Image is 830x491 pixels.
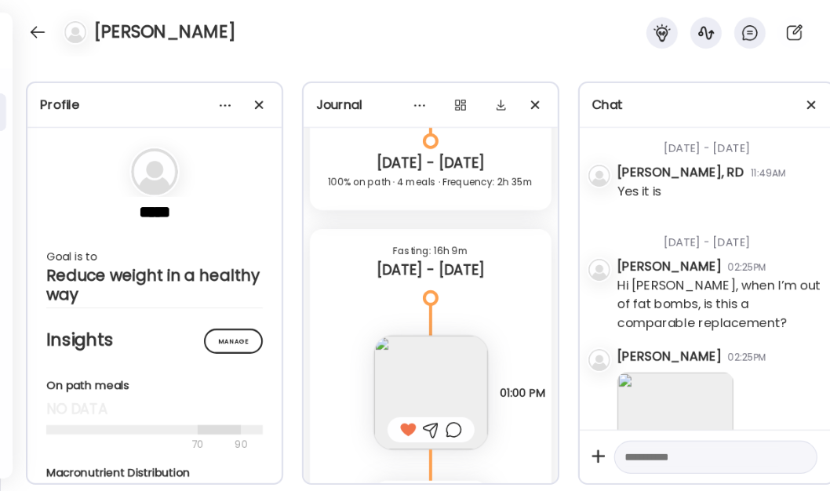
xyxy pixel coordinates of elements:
[728,351,766,365] div: 02:25PM
[46,377,263,394] div: On path meals
[374,336,488,449] img: images%2F549buE3FZ7T22987ejPpmYoYLN32%2FMPQ9NhOnaAmitAhUYE3T%2FgX7sK8tQksjChO2LrCLG_240
[617,163,744,182] div: [PERSON_NAME], RD
[46,435,230,454] div: 70
[588,165,610,187] img: bg-avatar-default.svg
[322,260,539,279] div: [DATE] - [DATE]
[617,276,821,333] div: Hi [PERSON_NAME], when I’m out of fat bombs, is this a comparable replacement?
[94,20,235,45] h4: [PERSON_NAME]
[617,373,734,489] img: attachments%2Fconverations%2FJbW56EUxwls48e8qBgRR%2FkqLb1BN04kzroiCA7Rco
[316,96,545,115] div: Journal
[588,349,610,371] img: bg-avatar-default.svg
[46,400,263,419] div: no data
[728,260,766,275] div: 02:25PM
[131,148,178,195] img: bg-avatar-default.svg
[322,242,539,260] div: Fasting: 16h 9m
[322,154,539,173] div: [DATE] - [DATE]
[46,266,263,304] div: Reduce weight in a healthy way
[617,347,722,366] div: [PERSON_NAME]
[322,173,539,191] div: 100% on path · 4 meals · Frequency: 2h 35m
[64,21,86,43] img: bg-avatar-default.svg
[46,465,308,482] div: Macronutrient Distribution
[617,216,821,257] div: [DATE] - [DATE]
[617,182,661,201] div: Yes it is
[592,96,821,115] div: Chat
[46,329,263,352] h2: Insights
[40,96,269,115] div: Profile
[617,257,722,276] div: [PERSON_NAME]
[588,259,610,281] img: bg-avatar-default.svg
[46,247,263,266] div: Goal is to
[500,387,545,399] span: 01:00 PM
[233,435,249,454] div: 90
[617,122,821,163] div: [DATE] - [DATE]
[751,166,786,180] div: 11:49AM
[204,329,263,354] div: Manage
